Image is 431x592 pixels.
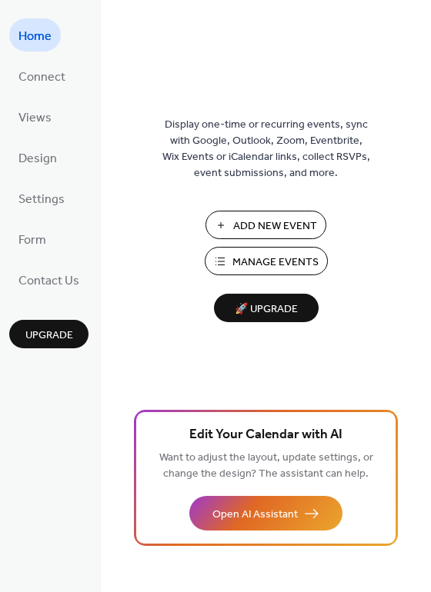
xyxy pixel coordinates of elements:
[9,59,75,92] a: Connect
[9,263,89,296] a: Contact Us
[233,218,317,234] span: Add New Event
[18,228,46,252] span: Form
[9,181,74,215] a: Settings
[214,294,319,322] button: 🚀 Upgrade
[18,25,52,48] span: Home
[205,211,326,239] button: Add New Event
[212,507,298,523] span: Open AI Assistant
[162,117,370,181] span: Display one-time or recurring events, sync with Google, Outlook, Zoom, Eventbrite, Wix Events or ...
[9,18,61,52] a: Home
[159,447,373,484] span: Want to adjust the layout, update settings, or change the design? The assistant can help.
[223,299,309,320] span: 🚀 Upgrade
[189,496,342,530] button: Open AI Assistant
[205,247,328,275] button: Manage Events
[9,222,55,255] a: Form
[9,100,61,133] a: Views
[9,320,89,348] button: Upgrade
[232,254,319,271] span: Manage Events
[9,141,66,174] a: Design
[189,424,342,446] span: Edit Your Calendar with AI
[18,106,52,130] span: Views
[18,65,65,89] span: Connect
[18,269,79,293] span: Contact Us
[18,188,65,211] span: Settings
[18,147,57,171] span: Design
[25,328,73,344] span: Upgrade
